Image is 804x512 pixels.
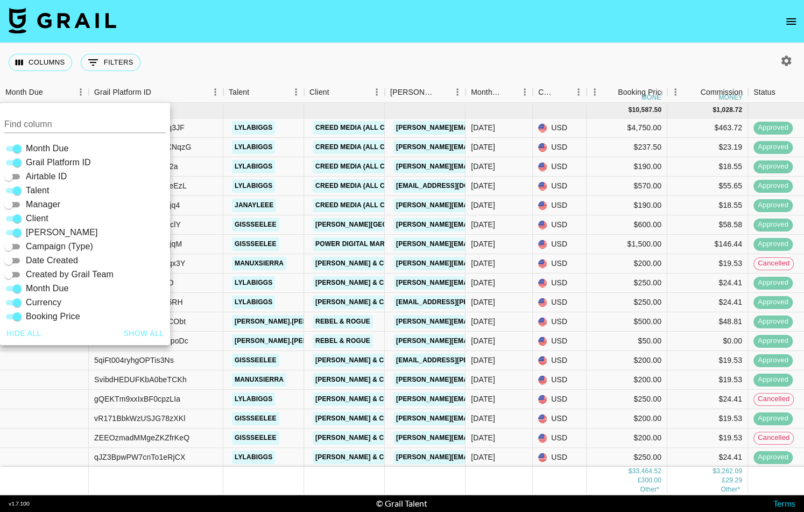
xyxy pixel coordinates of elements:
[753,162,793,172] span: approved
[753,123,793,133] span: approved
[390,82,434,103] div: [PERSON_NAME]
[393,392,624,406] a: [PERSON_NAME][EMAIL_ADDRESS][PERSON_NAME][DOMAIN_NAME]
[232,121,275,135] a: lylabiggs
[641,94,666,101] div: money
[471,219,495,230] div: Jun '25
[232,141,275,154] a: lylabiggs
[393,315,569,328] a: [PERSON_NAME][EMAIL_ADDRESS][DOMAIN_NAME]
[313,354,406,367] a: [PERSON_NAME] & Co LLC
[26,254,78,267] span: Date Created
[587,390,667,409] div: $250.00
[587,351,667,370] div: $200.00
[9,8,116,33] img: Grail Talent
[471,452,495,462] div: Jun '25
[587,84,603,100] button: Menu
[533,273,587,293] div: USD
[533,118,587,138] div: USD
[393,160,569,173] a: [PERSON_NAME][EMAIL_ADDRESS][DOMAIN_NAME]
[667,215,748,235] div: $58.58
[304,82,385,103] div: Client
[471,432,495,443] div: Jun '25
[754,258,793,269] span: cancelled
[533,448,587,467] div: USD
[232,392,275,406] a: lylabiggs
[718,94,743,101] div: money
[313,160,425,173] a: Creed Media (All Campaigns)
[232,334,350,348] a: [PERSON_NAME].[PERSON_NAME]
[471,200,495,211] div: Jun '25
[753,142,793,152] span: approved
[313,141,425,154] a: Creed Media (All Campaigns)
[313,237,412,251] a: Power Digital Marketing
[26,268,114,281] span: Created by Grail Team
[570,84,587,100] button: Menu
[667,273,748,293] div: $24.41
[471,161,495,172] div: Jun '25
[667,312,748,332] div: $48.81
[780,11,802,32] button: open drawer
[94,432,189,443] div: ZEEOzmadMMgeZKZfrKeQ
[471,394,495,404] div: Jun '25
[393,451,624,464] a: [PERSON_NAME][EMAIL_ADDRESS][PERSON_NAME][DOMAIN_NAME]
[667,351,748,370] div: $19.53
[313,199,425,212] a: Creed Media (All Campaigns)
[471,180,495,191] div: Jun '25
[700,82,743,103] div: Commission
[628,106,632,115] div: $
[753,278,793,288] span: approved
[533,215,587,235] div: USD
[393,121,569,135] a: [PERSON_NAME][EMAIL_ADDRESS][DOMAIN_NAME]
[667,390,748,409] div: $24.41
[716,106,742,115] div: 1,028.72
[393,199,569,212] a: [PERSON_NAME][EMAIL_ADDRESS][DOMAIN_NAME]
[640,486,659,493] span: CA$ 3,500.00
[632,467,661,476] div: 33,464.52
[232,276,275,290] a: lylabiggs
[393,354,569,367] a: [EMAIL_ADDRESS][PERSON_NAME][DOMAIN_NAME]
[393,218,569,232] a: [PERSON_NAME][EMAIL_ADDRESS][DOMAIN_NAME]
[449,84,466,100] button: Menu
[587,293,667,312] div: $250.00
[81,54,140,71] button: Show filters
[471,142,495,152] div: Jun '25
[26,296,61,309] span: Currency
[725,476,742,485] div: 29.29
[313,276,406,290] a: [PERSON_NAME] & Co LLC
[628,467,632,476] div: $
[26,142,69,155] span: Month Due
[713,467,716,476] div: $
[538,82,555,103] div: Currency
[89,82,223,103] div: Grail Platform ID
[313,412,406,425] a: [PERSON_NAME] & Co LLC
[641,476,661,485] div: 300.00
[587,370,667,390] div: $200.00
[721,486,740,493] span: CA$ 341.69
[385,82,466,103] div: Booker
[471,122,495,133] div: Jun '25
[587,138,667,157] div: $237.50
[667,84,683,100] button: Menu
[313,451,406,464] a: [PERSON_NAME] & Co LLC
[393,141,569,154] a: [PERSON_NAME][EMAIL_ADDRESS][DOMAIN_NAME]
[667,293,748,312] div: $24.41
[632,106,661,115] div: 10,587.50
[533,293,587,312] div: USD
[471,258,495,269] div: Jun '25
[43,85,58,100] button: Sort
[26,184,50,197] span: Talent
[119,324,168,343] button: Show all
[232,373,286,387] a: manuxsierra
[753,452,793,462] span: approved
[667,429,748,448] div: $19.53
[94,452,186,462] div: qJZ3BpwPW7cnTo1eRjCX
[471,239,495,249] div: Jun '25
[232,431,279,445] a: gissseelee
[151,85,166,100] button: Sort
[393,431,624,445] a: [PERSON_NAME][EMAIL_ADDRESS][PERSON_NAME][DOMAIN_NAME]
[313,334,373,348] a: Rebel & Rogue
[587,409,667,429] div: $200.00
[229,82,249,103] div: Talent
[26,156,91,169] span: Grail Platform ID
[313,179,425,193] a: Creed Media (All Campaigns)
[232,257,286,270] a: manuxsierra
